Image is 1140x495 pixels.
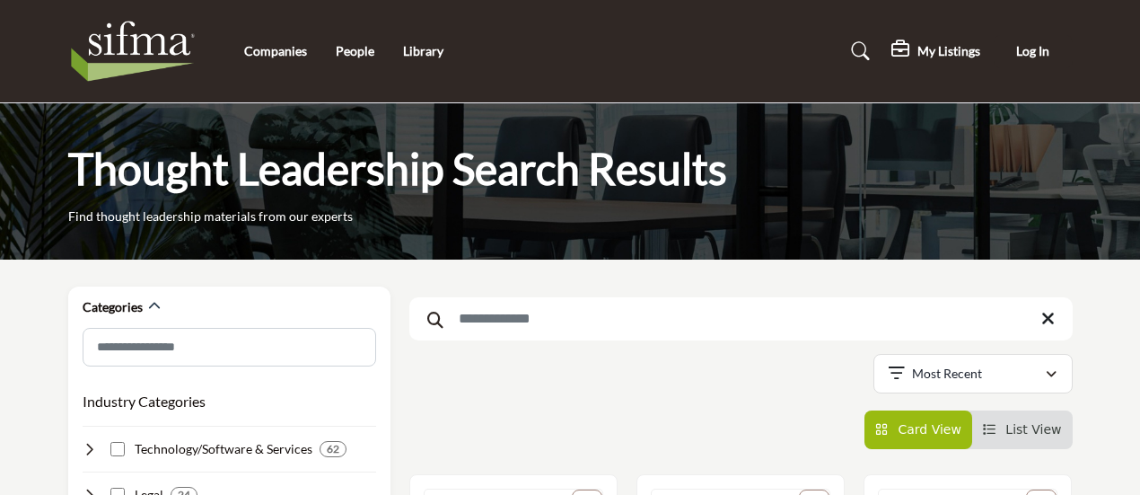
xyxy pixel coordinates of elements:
a: Companies [244,43,307,58]
span: Card View [898,422,960,437]
input: Search Category [83,328,376,367]
p: Most Recent [912,365,982,383]
input: Select Technology/Software & Services checkbox [110,442,125,456]
h1: Thought Leadership Search Results [68,141,727,197]
button: Most Recent [873,354,1073,393]
div: My Listings [891,40,980,62]
h4: Technology/Software & Services: Developing and implementing technology solutions to support secur... [135,440,312,458]
button: Industry Categories [83,391,206,412]
h5: My Listings [917,43,980,59]
li: List View [972,411,1073,449]
a: Library [403,43,443,58]
span: Log In [1016,43,1049,58]
h2: Categories [83,298,143,316]
p: Find thought leadership materials from our experts [68,208,353,225]
span: List View [1005,422,1061,437]
li: Card View [864,411,972,449]
div: 62 Results For Technology/Software & Services [320,441,346,457]
a: View Card [875,422,961,437]
b: 62 [327,443,339,455]
img: Site Logo [68,15,207,87]
input: Search Keyword [409,297,1073,340]
button: Log In [994,35,1073,68]
a: View List [983,422,1062,437]
a: Search [834,37,881,66]
a: People [336,43,374,58]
